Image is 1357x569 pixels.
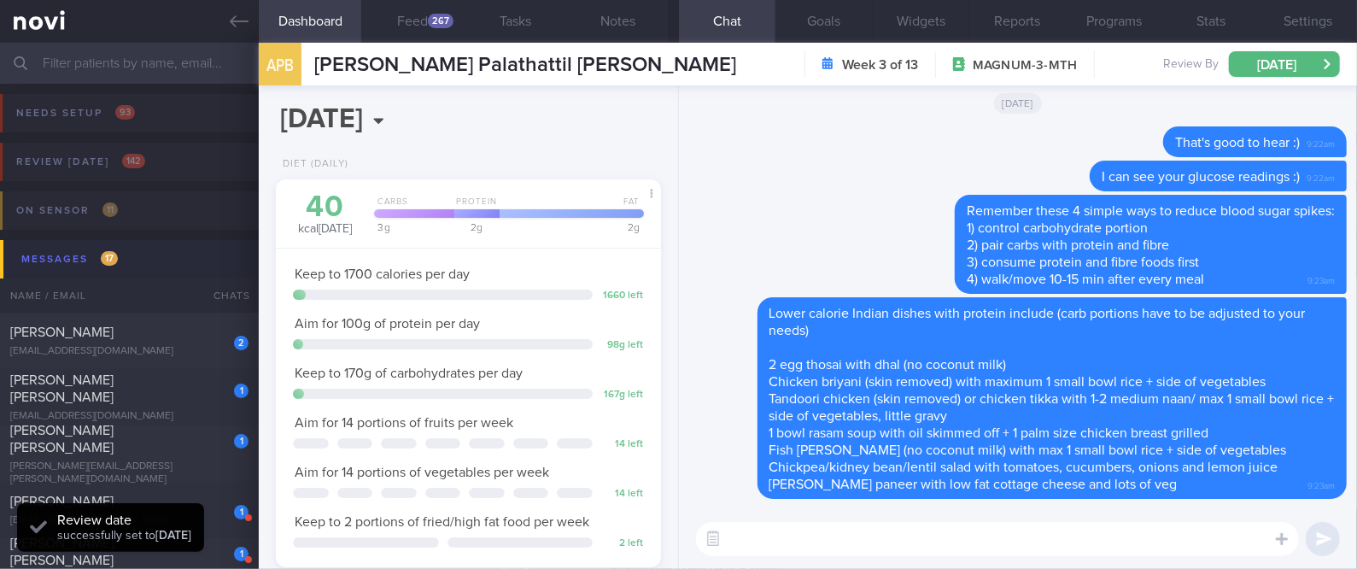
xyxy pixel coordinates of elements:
[155,530,191,542] strong: [DATE]
[295,416,513,430] span: Aim for 14 portions of fruits per week
[295,267,470,281] span: Keep to 1700 calories per day
[769,392,1335,423] span: Tandoori chicken (skin removed) or chicken tikka with 1-2 medium naan/ max 1 small bowl rice + si...
[57,530,191,542] span: successfully set to
[10,514,249,527] div: [EMAIL_ADDRESS][DOMAIN_NAME]
[234,336,249,350] div: 2
[1102,170,1300,184] span: I can see your glucose readings :)
[293,192,357,222] div: 40
[601,488,644,501] div: 14 left
[234,384,249,398] div: 1
[10,410,249,423] div: [EMAIL_ADDRESS][DOMAIN_NAME]
[276,158,348,171] div: Diet (Daily)
[10,326,114,339] span: [PERSON_NAME]
[967,204,1335,218] span: Remember these 4 simple ways to reduce blood sugar spikes:
[1229,51,1340,77] button: [DATE]
[967,255,1199,269] span: 3) consume protein and fibre foods first
[10,537,117,567] span: [PERSON_NAME], [PERSON_NAME]
[115,105,135,120] span: 93
[101,251,118,266] span: 17
[295,466,549,479] span: Aim for 14 portions of vegetables per week
[1307,168,1335,185] span: 9:22am
[769,426,1209,440] span: 1 bowl rasam soup with oil skimmed off + 1 palm size chicken breast grilled
[428,14,453,28] div: 267
[234,434,249,449] div: 1
[973,57,1077,74] span: MAGNUM-3-MTH
[1307,134,1335,150] span: 9:22am
[769,375,1266,389] span: Chicken briyani (skin removed) with maximum 1 small bowl rice + side of vegetables
[967,273,1204,286] span: 4) walk/move 10-15 min after every meal
[295,367,523,380] span: Keep to 170g of carbohydrates per day
[1307,271,1335,287] span: 9:23am
[190,279,259,313] div: Chats
[10,373,114,404] span: [PERSON_NAME] [PERSON_NAME]
[12,102,139,125] div: Needs setup
[234,505,249,519] div: 1
[10,460,249,486] div: [PERSON_NAME][EMAIL_ADDRESS][PERSON_NAME][DOMAIN_NAME]
[234,547,249,561] div: 1
[967,238,1169,252] span: 2) pair carbs with protein and fibre
[12,150,149,173] div: Review [DATE]
[57,512,191,529] div: Review date
[369,222,454,232] div: 3 g
[314,55,736,75] span: [PERSON_NAME] Palathattil [PERSON_NAME]
[10,345,249,358] div: [EMAIL_ADDRESS][DOMAIN_NAME]
[293,192,357,238] div: kcal [DATE]
[494,222,643,232] div: 2 g
[1175,136,1300,150] span: That's good to hear :)
[769,443,1287,457] span: Fish [PERSON_NAME] (no coconut milk) with max 1 small bowl rice + side of vegetables
[769,307,1306,337] span: Lower calorie Indian dishes with protein include (carb portions have to be adjusted to your needs)
[10,495,114,508] span: [PERSON_NAME]
[102,202,118,217] span: 11
[17,248,122,271] div: Messages
[1307,476,1335,492] span: 9:23am
[369,197,454,218] div: Carbs
[122,154,145,168] span: 142
[295,317,480,331] span: Aim for 100g of protein per day
[967,221,1148,235] span: 1) control carbohydrate portion
[1163,57,1219,73] span: Review By
[10,424,114,455] span: [PERSON_NAME] [PERSON_NAME]
[769,460,1278,474] span: Chickpea/kidney bean/lentil salad with tomatoes, cucumbers, onions and lemon juice
[769,358,1007,372] span: 2 egg thosai with dhal (no coconut milk)
[994,93,1043,114] span: [DATE]
[254,32,306,98] div: APB
[295,515,589,529] span: Keep to 2 portions of fried/high fat food per week
[842,56,918,73] strong: Week 3 of 13
[601,290,644,302] div: 1660 left
[494,197,643,218] div: Fat
[601,537,644,550] div: 2 left
[601,389,644,402] div: 167 g left
[601,438,644,451] div: 14 left
[601,339,644,352] div: 98 g left
[12,199,122,222] div: On sensor
[449,197,500,218] div: Protein
[769,478,1178,491] span: [PERSON_NAME] paneer with low fat cottage cheese and lots of veg
[449,222,500,232] div: 2 g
